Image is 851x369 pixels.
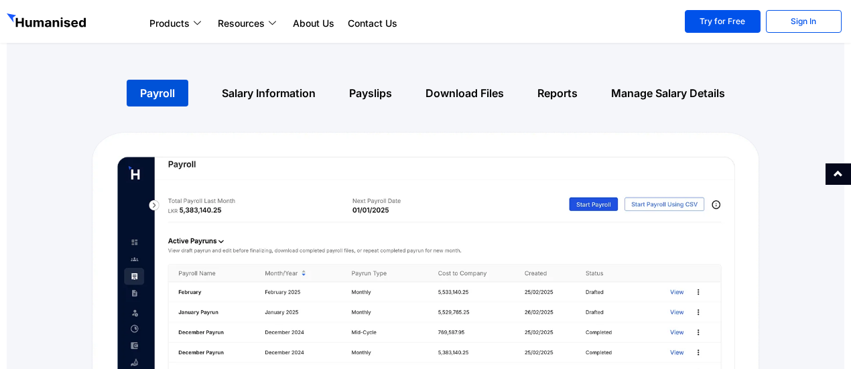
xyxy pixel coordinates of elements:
a: Products [143,15,211,31]
a: Payroll [127,80,188,106]
a: Payslips [349,86,392,100]
a: Salary Information [222,86,316,100]
img: GetHumanised Logo [7,13,88,31]
a: Contact Us [341,15,404,31]
a: Manage Salary Details [611,86,725,100]
a: Try for Free [685,10,761,33]
a: Sign In [766,10,842,33]
a: About Us [286,15,341,31]
a: Resources [211,15,286,31]
a: Download Files [426,86,504,100]
a: Reports [537,86,578,100]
